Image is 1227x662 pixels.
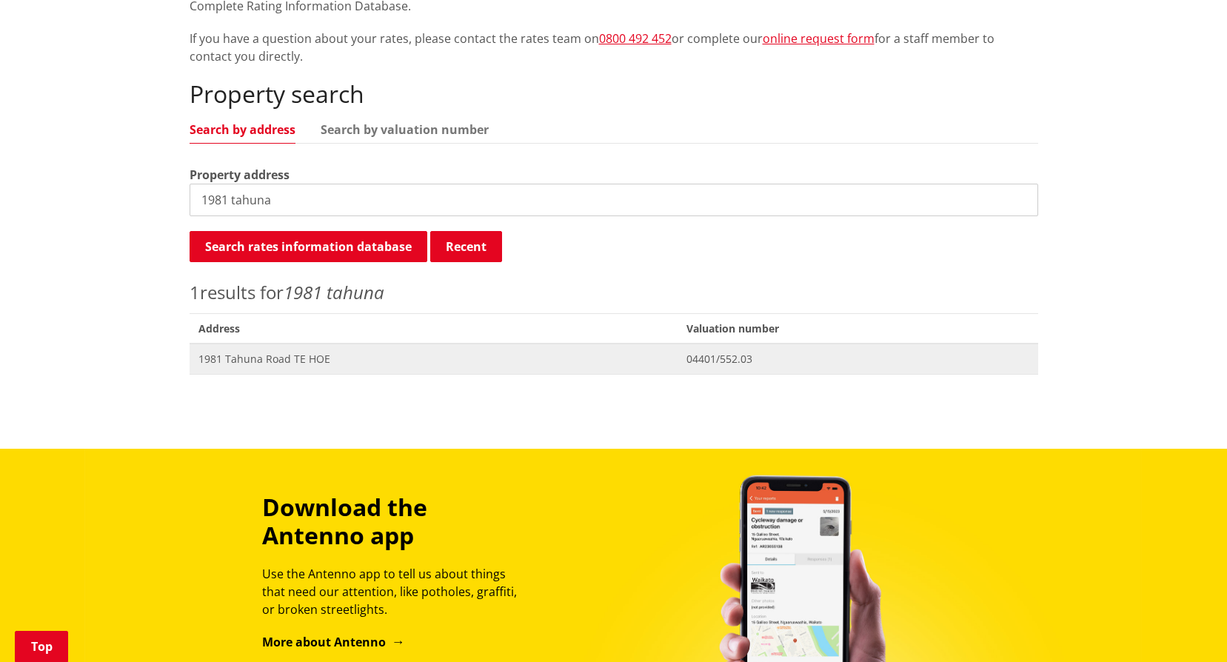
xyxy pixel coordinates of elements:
[15,631,68,662] a: Top
[430,231,502,262] button: Recent
[198,352,669,367] span: 1981 Tahuna Road TE HOE
[262,493,530,550] h3: Download the Antenno app
[190,279,1038,306] p: results for
[686,352,1029,367] span: 04401/552.03
[262,565,530,618] p: Use the Antenno app to tell us about things that need our attention, like potholes, graffiti, or ...
[678,313,1037,344] span: Valuation number
[599,30,672,47] a: 0800 492 452
[321,124,489,136] a: Search by valuation number
[763,30,875,47] a: online request form
[284,280,384,304] em: 1981 tahuna
[190,184,1038,216] input: e.g. Duke Street NGARUAWAHIA
[190,280,200,304] span: 1
[1159,600,1212,653] iframe: Messenger Launcher
[190,80,1038,108] h2: Property search
[190,124,295,136] a: Search by address
[190,231,427,262] button: Search rates information database
[190,313,678,344] span: Address
[190,344,1038,374] a: 1981 Tahuna Road TE HOE 04401/552.03
[262,634,405,650] a: More about Antenno
[190,166,290,184] label: Property address
[190,30,1038,65] p: If you have a question about your rates, please contact the rates team on or complete our for a s...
